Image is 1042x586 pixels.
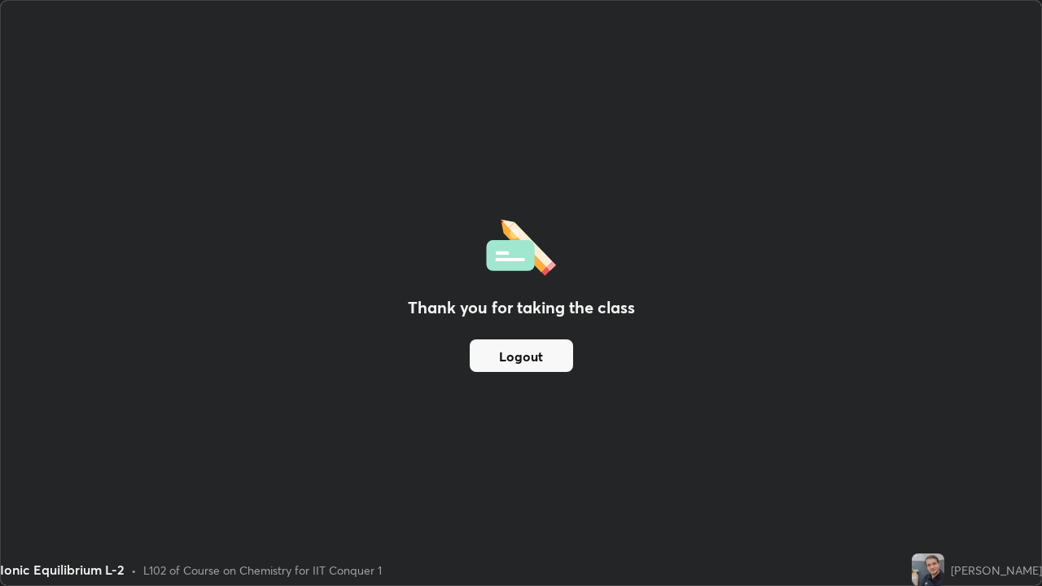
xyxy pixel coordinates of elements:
div: [PERSON_NAME] [951,562,1042,579]
img: fddf6cf3939e4568b1f7e55d744ec7a9.jpg [912,553,944,586]
div: L102 of Course on Chemistry for IIT Conquer 1 [143,562,382,579]
div: • [131,562,137,579]
button: Logout [470,339,573,372]
h2: Thank you for taking the class [408,295,635,320]
img: offlineFeedback.1438e8b3.svg [486,214,556,276]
